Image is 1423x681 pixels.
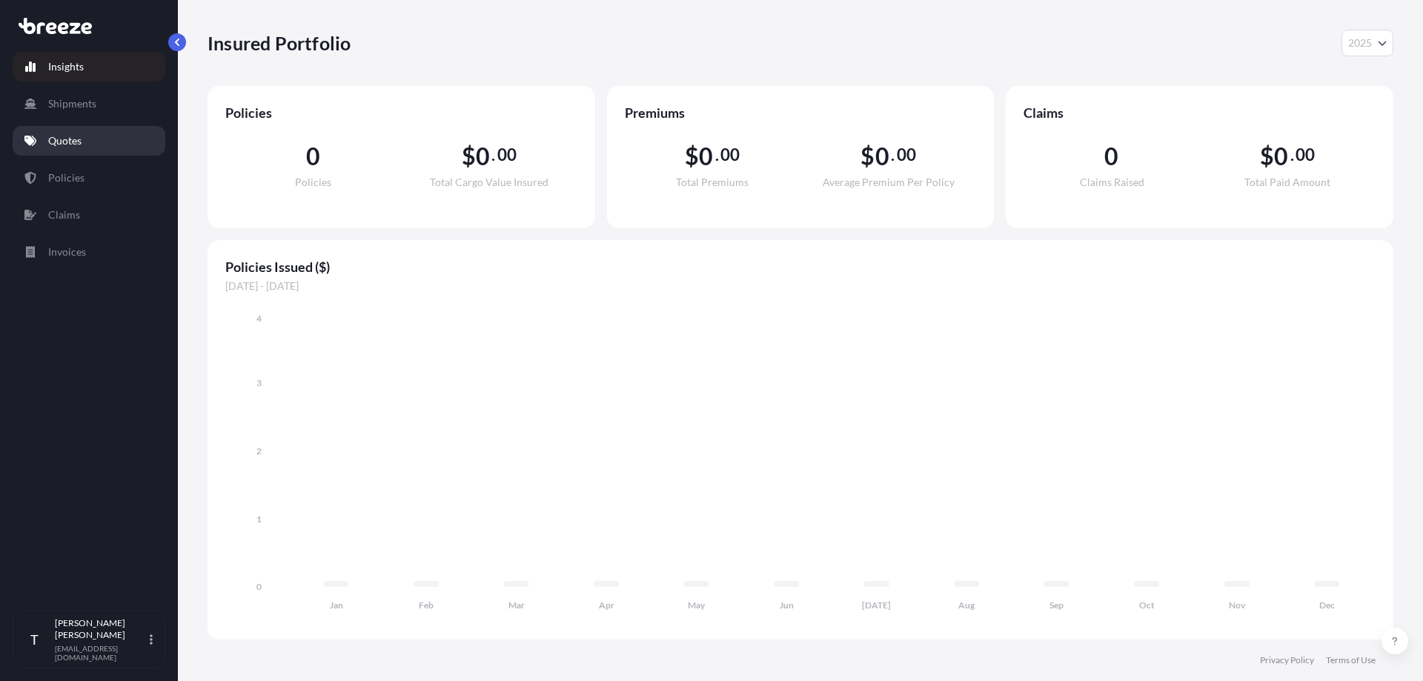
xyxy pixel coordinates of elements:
span: . [715,149,719,161]
p: Policies [48,170,84,185]
span: Policies [295,177,331,187]
tspan: [DATE] [862,599,891,611]
span: 2025 [1348,36,1372,50]
span: . [1290,149,1294,161]
span: 00 [1296,149,1315,161]
tspan: 4 [256,313,262,324]
span: Claims Raised [1080,177,1144,187]
tspan: Jan [330,599,343,611]
span: $ [1260,144,1274,168]
span: $ [685,144,699,168]
span: 00 [497,149,517,161]
button: Year Selector [1341,30,1393,56]
span: . [491,149,495,161]
tspan: Mar [508,599,525,611]
p: [EMAIL_ADDRESS][DOMAIN_NAME] [55,644,147,662]
span: 0 [306,144,320,168]
p: Quotes [48,133,82,148]
span: 0 [875,144,889,168]
tspan: 1 [256,514,262,525]
a: Terms of Use [1326,654,1376,666]
a: Policies [13,163,165,193]
span: 00 [897,149,916,161]
p: Invoices [48,245,86,259]
tspan: Sep [1049,599,1064,611]
span: [DATE] - [DATE] [225,279,1376,293]
a: Claims [13,200,165,230]
span: Policies [225,104,577,122]
span: 0 [1104,144,1118,168]
span: Average Premium Per Policy [823,177,955,187]
span: 00 [720,149,740,161]
a: Quotes [13,126,165,156]
tspan: Oct [1139,599,1155,611]
span: 0 [699,144,713,168]
tspan: 0 [256,581,262,592]
span: Policies Issued ($) [225,258,1376,276]
tspan: 2 [256,445,262,456]
a: Insights [13,52,165,82]
span: . [891,149,895,161]
span: Total Paid Amount [1244,177,1330,187]
span: Total Cargo Value Insured [430,177,548,187]
span: $ [860,144,875,168]
span: $ [462,144,476,168]
span: 0 [476,144,490,168]
tspan: Aug [958,599,975,611]
p: Insights [48,59,84,74]
span: T [30,632,39,647]
tspan: Apr [599,599,614,611]
tspan: Feb [419,599,434,611]
p: Shipments [48,96,96,111]
span: 0 [1274,144,1288,168]
p: Claims [48,207,80,222]
p: Insured Portfolio [208,31,351,55]
span: Premiums [625,104,977,122]
p: [PERSON_NAME] [PERSON_NAME] [55,617,147,641]
span: Total Premiums [676,177,749,187]
tspan: 3 [256,377,262,388]
tspan: May [688,599,706,611]
a: Privacy Policy [1260,654,1314,666]
tspan: Dec [1319,599,1335,611]
tspan: Jun [780,599,794,611]
tspan: Nov [1229,599,1246,611]
a: Shipments [13,89,165,119]
a: Invoices [13,237,165,267]
span: Claims [1024,104,1376,122]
